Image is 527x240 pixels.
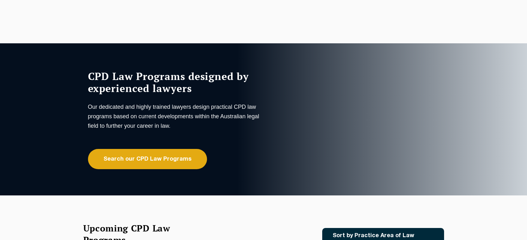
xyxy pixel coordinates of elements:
[88,149,207,169] a: Search our CPD Law Programs
[88,102,262,131] p: Our dedicated and highly trained lawyers design practical CPD law programs based on current devel...
[88,70,262,94] h1: CPD Law Programs designed by experienced lawyers
[424,233,432,238] img: Icon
